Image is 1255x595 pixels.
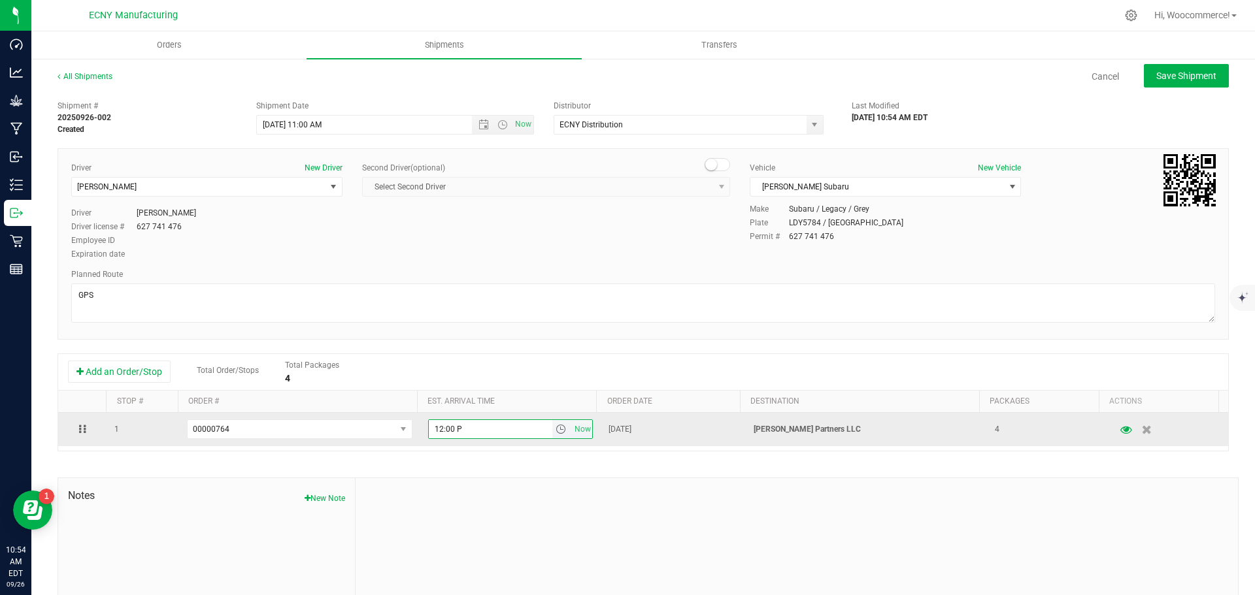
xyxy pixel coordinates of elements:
[137,221,182,233] div: 627 741 476
[10,122,23,135] inline-svg: Manufacturing
[10,206,23,219] inline-svg: Outbound
[71,248,137,260] label: Expiration date
[71,270,123,279] span: Planned Route
[362,162,445,174] label: Second Driver
[492,120,514,130] span: Open the time view
[1004,178,1020,196] span: select
[58,72,112,81] a: All Shipments
[395,420,411,438] span: select
[1123,9,1139,22] div: Manage settings
[10,150,23,163] inline-svg: Inbound
[607,396,652,406] a: Order date
[750,203,789,215] label: Make
[750,162,775,174] label: Vehicle
[71,162,92,174] label: Driver
[13,490,52,530] iframe: Resource center
[6,579,25,589] p: 09/26
[571,420,592,438] span: select
[750,178,1004,196] span: [PERSON_NAME] Subaru
[571,420,594,439] span: Set Current date
[114,423,119,436] span: 1
[307,31,582,59] a: Shipments
[68,488,345,504] span: Notes
[582,31,857,59] a: Transfers
[1092,70,1119,83] a: Cancel
[1163,154,1216,206] img: Scan me!
[10,66,23,79] inline-svg: Analytics
[407,39,482,51] span: Shipments
[750,396,799,406] a: Destination
[10,234,23,248] inline-svg: Retail
[410,163,445,172] span: (optional)
[305,162,343,174] button: New Driver
[256,100,309,112] label: Shipment Date
[326,178,342,196] span: select
[197,366,259,375] span: Total Order/Stops
[427,396,495,406] a: Est. arrival time
[789,203,869,215] div: Subaru / Legacy / Grey
[995,423,999,436] span: 4
[117,396,143,406] a: Stop #
[609,423,631,436] span: [DATE]
[1163,154,1216,206] qrcode: 20250926-002
[139,39,199,51] span: Orders
[807,116,823,134] span: select
[31,31,307,59] a: Orders
[552,420,571,438] span: select
[978,162,1021,174] button: New Vehicle
[750,231,789,242] label: Permit #
[1144,64,1229,88] button: Save Shipment
[58,113,111,122] strong: 20250926-002
[554,116,799,134] input: Select
[77,182,137,191] span: [PERSON_NAME]
[137,207,196,219] div: [PERSON_NAME]
[39,489,54,504] iframe: Resource center unread badge
[750,217,789,229] label: Plate
[305,492,345,504] button: New Note
[990,396,1029,406] a: Packages
[58,125,84,134] strong: Created
[10,38,23,51] inline-svg: Dashboard
[71,221,137,233] label: Driver license #
[193,425,229,434] span: 00000764
[789,217,903,229] div: LDY5784 / [GEOGRAPHIC_DATA]
[188,396,219,406] a: Order #
[1099,391,1218,413] th: Actions
[89,10,178,21] span: ECNY Manufacturing
[1156,71,1216,81] span: Save Shipment
[852,113,928,122] strong: [DATE] 10:54 AM EDT
[852,100,899,112] label: Last Modified
[754,423,979,436] p: [PERSON_NAME] Partners LLC
[512,115,535,134] span: Set Current date
[6,544,25,579] p: 10:54 AM EDT
[285,361,339,370] span: Total Packages
[684,39,755,51] span: Transfers
[789,231,834,242] div: 627 741 476
[473,120,495,130] span: Open the date view
[68,361,171,383] button: Add an Order/Stop
[554,100,591,112] label: Distributor
[10,94,23,107] inline-svg: Grow
[285,373,290,383] strong: 4
[1154,10,1230,20] span: Hi, Woocommerce!
[58,100,237,112] span: Shipment #
[10,263,23,276] inline-svg: Reports
[71,207,137,219] label: Driver
[71,234,137,246] label: Employee ID
[10,178,23,191] inline-svg: Inventory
